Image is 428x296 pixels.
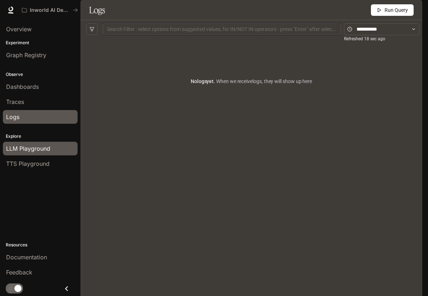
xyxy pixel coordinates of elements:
button: Run Query [371,4,414,16]
span: filter [89,27,94,32]
article: No logs yet. [191,77,312,85]
span: When we receive logs , they will show up here [215,78,312,84]
p: Inworld AI Demos [30,7,70,13]
article: Refreshed 18 sec ago [344,36,385,42]
button: filter [86,23,98,35]
button: All workspaces [19,3,81,17]
span: Run Query [385,6,408,14]
h1: Logs [89,3,105,17]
